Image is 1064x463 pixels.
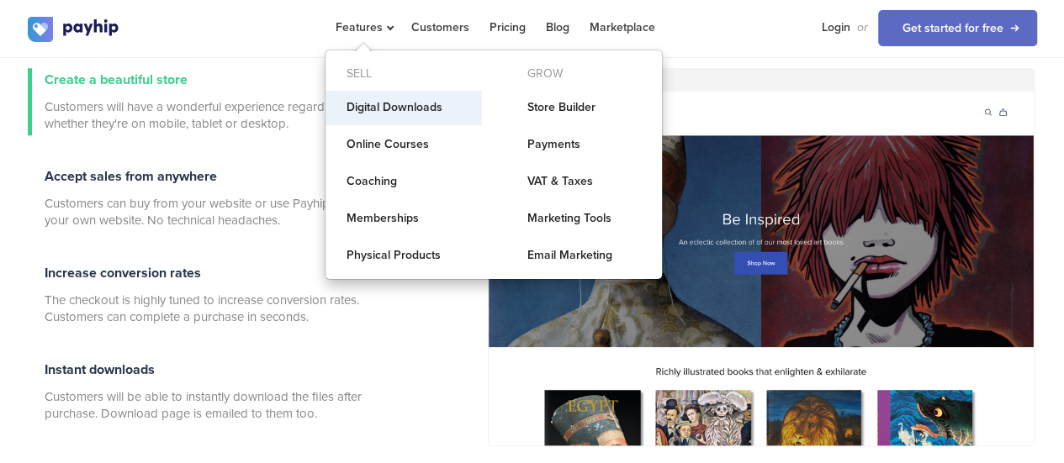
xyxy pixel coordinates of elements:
[45,361,155,378] span: Instant downloads
[506,239,662,272] a: Email Marketing
[28,358,364,425] a: Instant downloads Customers will be able to instantly download the files after purchase. Download...
[45,168,217,185] span: Accept sales from anywhere
[45,98,364,132] span: Customers will have a wonderful experience regardless of whether they're on mobile, tablet or des...
[336,20,391,34] span: Features
[45,265,201,281] span: Increase conversion rates
[326,128,481,161] a: Online Courses
[326,202,481,235] a: Memberships
[28,68,364,135] a: Create a beautiful store Customers will have a wonderful experience regardless of whether they're...
[28,261,364,329] a: Increase conversion rates The checkout is highly tuned to increase conversion rates. Customers ca...
[326,239,481,272] a: Physical Products
[506,128,662,161] a: Payments
[506,61,662,87] div: Grow
[45,71,188,88] span: Create a beautiful store
[326,61,481,87] div: Sell
[45,195,364,229] span: Customers can buy from your website or use Payhip as your own website. No technical headaches.
[45,388,364,422] span: Customers will be able to instantly download the files after purchase. Download page is emailed t...
[326,165,481,198] a: Coaching
[45,292,364,325] span: The checkout is highly tuned to increase conversion rates. Customers can complete a purchase in s...
[506,91,662,124] a: Store Builder
[506,202,662,235] a: Marketing Tools
[326,91,481,124] a: Digital Downloads
[878,10,1037,46] a: Get started for free
[28,17,120,42] img: logo.svg
[506,165,662,198] a: VAT & Taxes
[28,165,364,232] a: Accept sales from anywhere Customers can buy from your website or use Payhip as your own website....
